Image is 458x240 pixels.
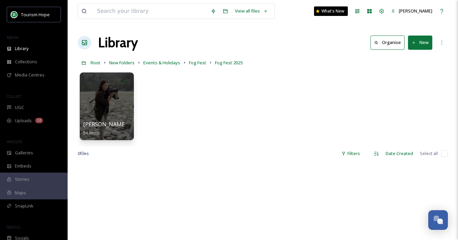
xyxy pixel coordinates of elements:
[15,203,33,209] span: SnapLink
[215,60,243,66] span: Fog Fest 2025
[83,121,243,128] span: [PERSON_NAME] (@jaimiegriffinphoto) Couples Fog Fest Shoot
[399,8,432,14] span: [PERSON_NAME]
[98,32,138,53] a: Library
[91,60,100,66] span: Root
[35,118,43,123] div: 18
[94,4,207,19] input: Search your library
[143,59,180,67] a: Events & Holidays
[338,147,363,160] div: Filters
[15,72,45,78] span: Media Centres
[382,147,416,160] div: Date Created
[15,117,32,124] span: Uploads
[143,60,180,66] span: Events & Holidays
[189,59,206,67] a: Fog Fest
[15,59,37,65] span: Collections
[15,190,26,196] span: Maps
[15,104,24,111] span: UGC
[388,4,436,18] a: [PERSON_NAME]
[420,150,438,157] span: Select all
[370,36,405,49] button: Organise
[7,35,19,40] span: MEDIA
[83,121,243,136] a: [PERSON_NAME] (@jaimiegriffinphoto) Couples Fog Fest Shoot54 items
[15,163,31,169] span: Embeds
[428,210,448,230] button: Open Chat
[15,176,29,182] span: Stories
[215,59,243,67] a: Fog Fest 2025
[189,60,206,66] span: Fog Fest
[408,36,432,49] button: New
[83,130,100,136] span: 54 items
[232,4,271,18] a: View all files
[21,12,50,18] span: Tourism Hope
[15,45,28,52] span: Library
[78,150,89,157] span: 0 file s
[370,36,408,49] a: Organise
[109,60,135,66] span: New Folders
[314,6,348,16] a: What's New
[11,11,18,18] img: logo.png
[7,94,21,99] span: COLLECT
[15,150,33,156] span: Galleries
[7,224,20,230] span: SOCIALS
[109,59,135,67] a: New Folders
[7,139,22,144] span: WIDGETS
[91,59,100,67] a: Root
